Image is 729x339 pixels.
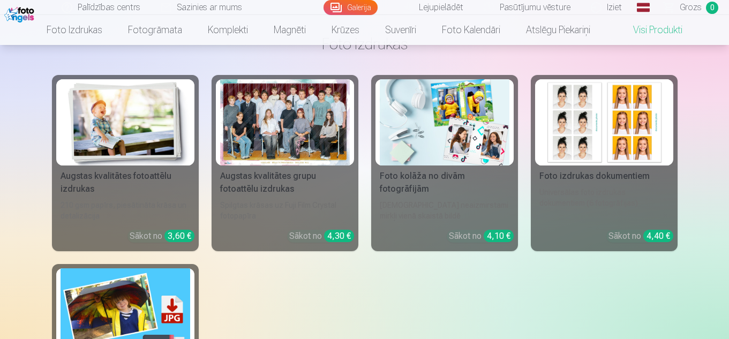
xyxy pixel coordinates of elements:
div: Sākot no [608,230,673,243]
div: Augstas kvalitātes fotoattēlu izdrukas [56,170,194,195]
div: Spilgtas krāsas uz Fuji Film Crystal fotopapīra [216,200,354,221]
div: 4,10 € [484,230,514,242]
div: Universālas foto izdrukas dokumentiem (6 fotogrāfijas) [535,187,673,221]
a: Foto kalendāri [429,15,513,45]
div: Augstas kvalitātes grupu fotoattēlu izdrukas [216,170,354,195]
div: Sākot no [449,230,514,243]
a: Krūzes [319,15,372,45]
a: Augstas kvalitātes grupu fotoattēlu izdrukasSpilgtas krāsas uz Fuji Film Crystal fotopapīraSākot ... [212,75,358,251]
div: Sākot no [130,230,194,243]
a: Magnēti [261,15,319,45]
div: Foto kolāža no divām fotogrāfijām [375,170,514,195]
a: Atslēgu piekariņi [513,15,603,45]
div: [DEMOGRAPHIC_DATA] neaizmirstami mirkļi vienā skaistā bildē [375,200,514,221]
img: /fa1 [4,4,37,22]
a: Foto izdrukas [34,15,115,45]
div: 210 gsm papīrs, piesātināta krāsa un detalizācija [56,200,194,221]
div: 3,60 € [164,230,194,242]
a: Suvenīri [372,15,429,45]
a: Foto izdrukas dokumentiemFoto izdrukas dokumentiemUniversālas foto izdrukas dokumentiem (6 fotogr... [531,75,678,251]
a: Fotogrāmata [115,15,195,45]
a: Komplekti [195,15,261,45]
img: Foto izdrukas dokumentiem [539,79,669,165]
img: Foto kolāža no divām fotogrāfijām [380,79,509,165]
div: 4,40 € [643,230,673,242]
img: Augstas kvalitātes fotoattēlu izdrukas [61,79,190,165]
span: 0 [706,2,718,14]
span: Grozs [680,1,702,14]
a: Visi produkti [603,15,695,45]
div: 4,30 € [324,230,354,242]
a: Augstas kvalitātes fotoattēlu izdrukasAugstas kvalitātes fotoattēlu izdrukas210 gsm papīrs, piesā... [52,75,199,251]
a: Foto kolāža no divām fotogrāfijāmFoto kolāža no divām fotogrāfijām[DEMOGRAPHIC_DATA] neaizmirstam... [371,75,518,251]
div: Foto izdrukas dokumentiem [535,170,673,183]
div: Sākot no [289,230,354,243]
